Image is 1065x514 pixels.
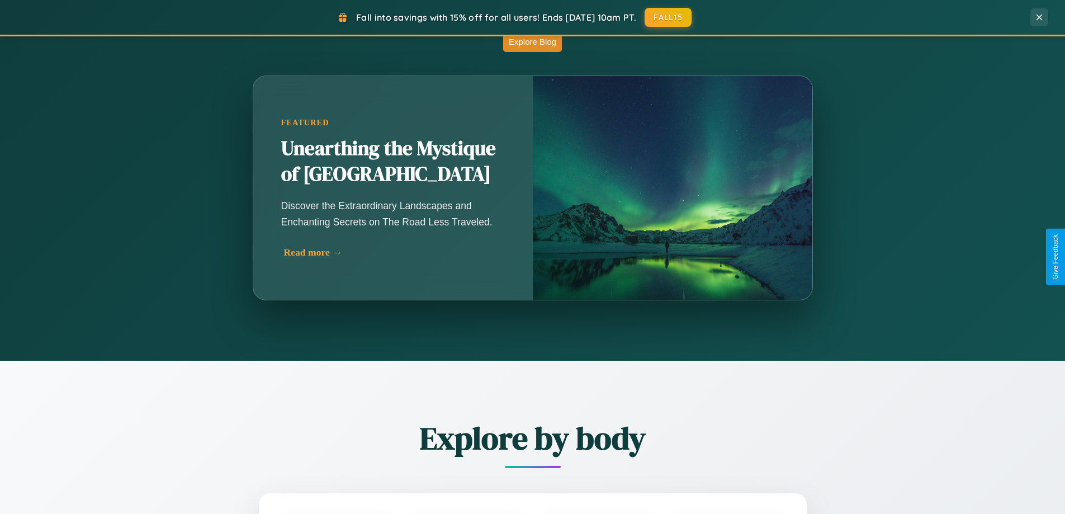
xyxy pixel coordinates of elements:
[281,118,505,128] div: Featured
[503,31,562,52] button: Explore Blog
[645,8,692,27] button: FALL15
[1052,234,1059,280] div: Give Feedback
[356,12,636,23] span: Fall into savings with 15% off for all users! Ends [DATE] 10am PT.
[284,247,508,258] div: Read more →
[197,417,868,460] h2: Explore by body
[281,136,505,187] h2: Unearthing the Mystique of [GEOGRAPHIC_DATA]
[281,198,505,229] p: Discover the Extraordinary Landscapes and Enchanting Secrets on The Road Less Traveled.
